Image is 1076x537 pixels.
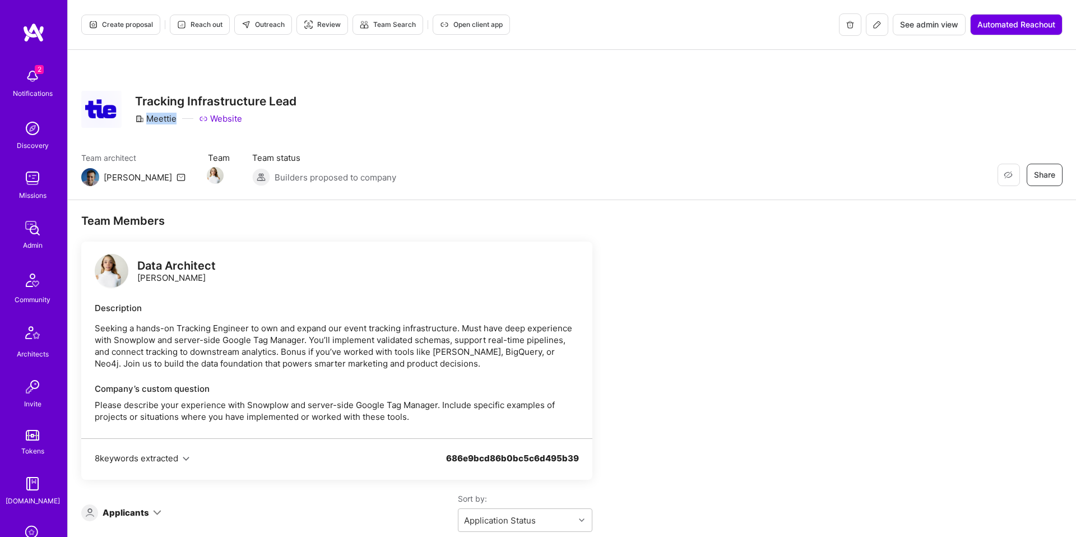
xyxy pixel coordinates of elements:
span: Team Search [360,20,416,30]
div: Discovery [17,140,49,151]
img: guide book [21,473,44,495]
img: logo [95,254,128,288]
img: Team Member Avatar [207,167,224,184]
div: Admin [23,239,43,251]
img: discovery [21,117,44,140]
img: logo [22,22,45,43]
div: Invite [24,398,41,410]
button: See admin view [893,14,966,35]
p: Seeking a hands-on Tracking Engineer to own and expand our event tracking infrastructure. Must ha... [95,322,579,369]
i: icon EyeClosed [1004,170,1013,179]
i: icon Targeter [304,20,313,29]
i: icon ArrowDown [153,508,161,517]
div: Tokens [21,445,44,457]
div: [DOMAIN_NAME] [6,495,60,507]
div: Architects [17,348,49,360]
img: Community [19,267,46,294]
img: Company Logo [81,91,122,127]
button: Review [296,15,348,35]
img: Team Architect [81,168,99,186]
div: Community [15,294,50,305]
div: Description [95,302,579,314]
button: Open client app [433,15,510,35]
span: Team architect [81,152,185,164]
div: [PERSON_NAME] [104,172,172,183]
span: Share [1034,169,1055,180]
span: Create proposal [89,20,153,30]
span: Builders proposed to company [275,172,396,183]
div: Missions [19,189,47,201]
span: 2 [35,65,44,74]
div: Application Status [464,515,536,526]
i: icon Applicant [86,508,94,517]
button: Outreach [234,15,292,35]
span: Reach out [177,20,222,30]
i: icon Mail [177,173,185,182]
div: Applicants [103,507,149,519]
a: Team Member Avatar [208,166,222,185]
button: Share [1027,164,1063,186]
button: Reach out [170,15,230,35]
label: Sort by: [458,493,592,504]
img: Architects [19,321,46,348]
img: Invite [21,376,44,398]
img: tokens [26,430,39,441]
div: [PERSON_NAME] [137,260,216,284]
img: Builders proposed to company [252,168,270,186]
div: Team Members [81,214,592,228]
button: Create proposal [81,15,160,35]
button: Team Search [353,15,423,35]
a: logo [95,254,128,290]
div: Notifications [13,87,53,99]
span: See admin view [900,19,958,30]
span: Review [304,20,341,30]
button: Automated Reachout [970,14,1063,35]
p: Please describe your experience with Snowplow and server-side Google Tag Manager. Include specifi... [95,399,579,423]
i: icon Chevron [579,517,585,523]
div: Meettie [135,113,177,124]
span: Team status [252,152,396,164]
div: 686e9bcd86b0bc5c6d495b39 [446,452,579,478]
img: teamwork [21,167,44,189]
button: 8keywords extracted [95,452,189,464]
a: Website [199,113,242,124]
img: admin teamwork [21,217,44,239]
div: Company’s custom question [95,383,579,395]
span: Team [208,152,230,164]
i: icon CompanyGray [135,114,144,123]
i: icon Proposal [89,20,98,29]
h3: Tracking Infrastructure Lead [135,94,296,108]
img: bell [21,65,44,87]
i: icon Chevron [183,456,189,462]
span: Outreach [242,20,285,30]
span: Automated Reachout [977,19,1055,30]
div: Data Architect [137,260,216,272]
span: Open client app [440,20,503,30]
